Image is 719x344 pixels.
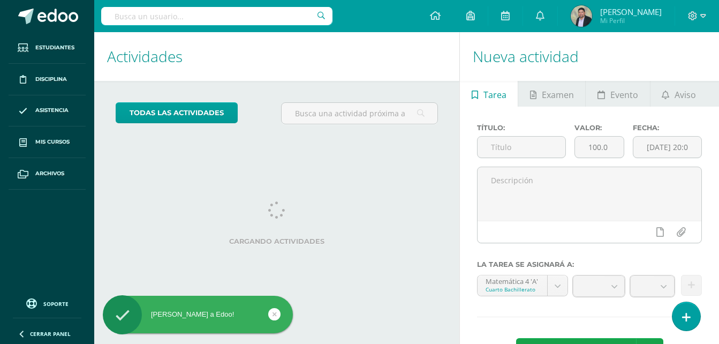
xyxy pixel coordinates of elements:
a: Matemática 4 'A'Cuarto Bachillerato [478,275,567,296]
span: Mis cursos [35,138,70,146]
span: Tarea [483,82,506,108]
span: Estudiantes [35,43,74,52]
label: La tarea se asignará a: [477,260,702,268]
a: Mis cursos [9,126,86,158]
span: Evento [610,82,638,108]
div: [PERSON_NAME] a Edoo! [103,310,293,319]
label: Valor: [574,124,624,132]
span: Disciplina [35,75,67,84]
a: Disciplina [9,64,86,95]
span: Soporte [43,300,69,308]
span: Aviso [675,82,696,108]
a: Soporte [13,296,81,310]
a: Tarea [460,81,518,107]
span: Asistencia [35,106,69,115]
a: Archivos [9,158,86,190]
input: Puntos máximos [575,137,624,158]
a: Examen [518,81,585,107]
h1: Nueva actividad [473,32,706,81]
span: Cerrar panel [30,330,71,338]
a: Estudiantes [9,32,86,64]
input: Busca un usuario... [101,7,332,25]
label: Cargando actividades [116,237,438,245]
span: [PERSON_NAME] [600,6,662,17]
label: Fecha: [633,124,702,132]
input: Busca una actividad próxima aquí... [282,103,437,124]
img: 862ebec09c65d52a2154c0d9c114d5f0.png [571,5,592,27]
a: Asistencia [9,95,86,127]
span: Archivos [35,169,64,178]
div: Matemática 4 'A' [486,275,539,286]
label: Título: [477,124,566,132]
a: todas las Actividades [116,102,238,123]
div: Cuarto Bachillerato [486,286,539,293]
input: Título [478,137,565,158]
h1: Actividades [107,32,446,81]
a: Evento [586,81,649,107]
input: Fecha de entrega [633,137,701,158]
span: Mi Perfil [600,16,662,25]
span: Examen [542,82,574,108]
a: Aviso [650,81,708,107]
